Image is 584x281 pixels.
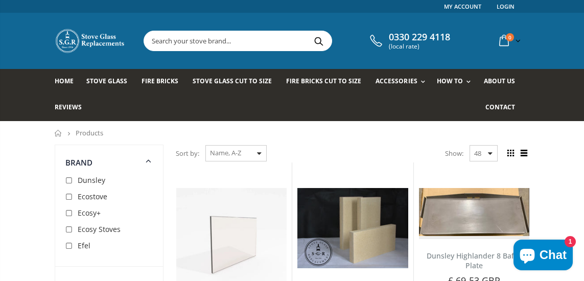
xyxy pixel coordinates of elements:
[78,224,121,234] span: Ecosy Stoves
[78,192,107,201] span: Ecostove
[55,130,62,136] a: Home
[445,145,463,161] span: Show:
[510,240,576,273] inbox-online-store-chat: Shopify online store chat
[55,103,82,111] span: Reviews
[484,69,523,95] a: About us
[495,31,523,51] a: 0
[519,148,530,159] span: List view
[55,95,89,121] a: Reviews
[505,148,517,159] span: Grid view
[485,103,515,111] span: Contact
[142,69,186,95] a: Fire Bricks
[86,69,135,95] a: Stove Glass
[78,241,90,250] span: Efel
[376,77,417,85] span: Accessories
[419,188,530,236] img: Dunsley Highlander 8 Baffle Plate
[437,69,476,95] a: How To
[485,95,523,121] a: Contact
[308,31,331,51] button: Search
[65,157,93,168] span: Brand
[286,77,361,85] span: Fire Bricks Cut To Size
[144,31,426,51] input: Search your stove brand...
[78,175,105,185] span: Dunsley
[55,69,81,95] a: Home
[78,208,101,218] span: Ecosy+
[427,251,522,270] a: Dunsley Highlander 8 Baffle Plate
[193,69,279,95] a: Stove Glass Cut To Size
[286,69,369,95] a: Fire Bricks Cut To Size
[142,77,178,85] span: Fire Bricks
[193,77,272,85] span: Stove Glass Cut To Size
[297,188,408,268] img: Dunsley Highlander 7 Stove Rear Brick
[176,145,199,162] span: Sort by:
[437,77,463,85] span: How To
[55,77,74,85] span: Home
[55,28,126,54] img: Stove Glass Replacement
[86,77,127,85] span: Stove Glass
[484,77,515,85] span: About us
[76,128,103,137] span: Products
[506,33,514,41] span: 0
[376,69,430,95] a: Accessories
